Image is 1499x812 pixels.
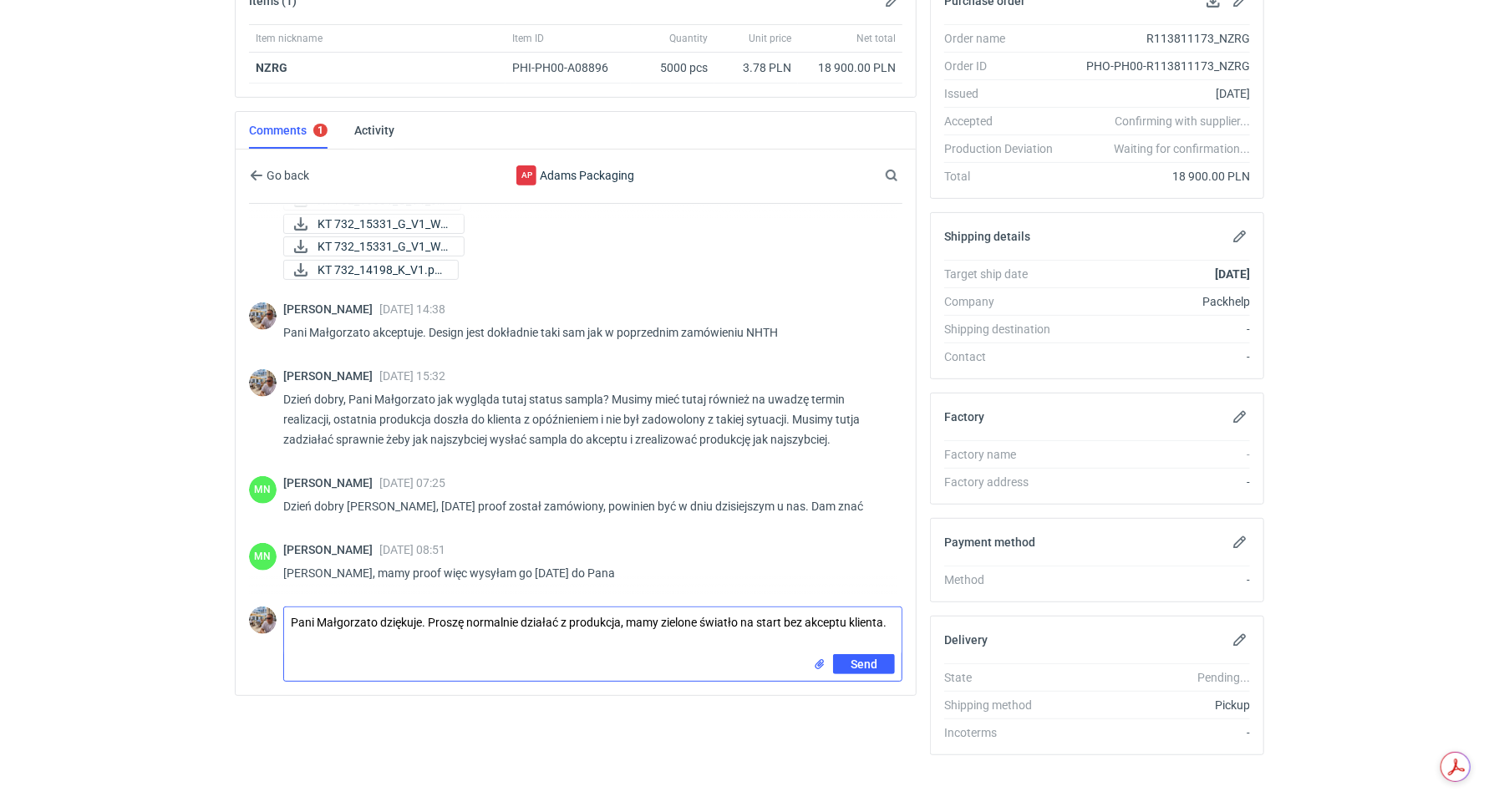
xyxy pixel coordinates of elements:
[1230,532,1250,552] button: Edit payment method
[1066,168,1250,185] div: 18 900.00 PLN
[318,124,323,136] div: 1
[256,32,323,45] span: Item nickname
[1066,293,1250,310] div: Packhelp
[944,535,1035,549] h2: Payment method
[1066,321,1250,337] div: -
[283,496,889,516] p: Dzień dobry [PERSON_NAME], [DATE] proof został zamówiony, powinien być w dniu dzisiejszym u nas. ...
[318,261,445,279] span: KT 732_14198_K_V1.pd...
[1066,724,1250,741] div: -
[1230,407,1250,427] button: Edit factory details
[833,654,895,674] button: Send
[1066,85,1250,102] div: [DATE]
[283,322,889,343] p: Pani Małgorzato akceptuje. Design jest dokładnie taki sam jak w poprzednim zamówieniu NHTH
[283,543,379,556] span: [PERSON_NAME]
[1066,697,1250,713] div: Pickup
[805,59,896,76] div: 18 900.00 PLN
[944,58,1066,74] div: Order ID
[1066,58,1250,74] div: PHO-PH00-R113811173_NZRG
[512,59,624,76] div: PHI-PH00-A08896
[283,214,450,234] div: KT 732_15331_G_V1_WEW.pdf
[882,165,935,185] input: Search
[516,165,536,185] figcaption: AP
[283,236,465,256] a: KT 732_15331_G_V1_WE...
[944,266,1066,282] div: Target ship date
[283,389,889,449] p: Dzień dobry, Pani Małgorzato jak wygląda tutaj status sampla? Musimy mieć tutaj również na uwadzę...
[263,170,309,181] span: Go back
[283,302,379,316] span: [PERSON_NAME]
[379,476,445,490] span: [DATE] 07:25
[249,112,328,149] a: Comments1
[944,30,1066,47] div: Order name
[512,32,544,45] span: Item ID
[944,321,1066,337] div: Shipping destination
[283,476,379,490] span: [PERSON_NAME]
[379,302,445,316] span: [DATE] 14:38
[1230,226,1250,246] button: Edit shipping details
[379,543,445,556] span: [DATE] 08:51
[439,165,713,185] div: Adams Packaging
[249,302,277,330] img: Michał Palasek
[249,476,277,504] div: Małgorzata Nowotna
[283,563,889,583] p: [PERSON_NAME], mamy proof więc wysyłam go [DATE] do Pana
[944,474,1066,490] div: Factory address
[1215,267,1250,281] strong: [DATE]
[1066,474,1250,490] div: -
[283,260,450,280] div: KT 732_14198_K_V1.pdf
[1115,114,1250,128] em: Confirming with supplier...
[944,446,1066,463] div: Factory name
[944,168,1066,185] div: Total
[283,236,450,256] div: KT 732_15331_G_V1_WEW_3D ruch.pdf
[721,59,791,76] div: 3.78 PLN
[283,214,465,234] a: KT 732_15331_G_V1_WE...
[856,32,896,45] span: Net total
[249,369,277,397] img: Michał Palasek
[1230,630,1250,650] button: Edit delivery details
[944,348,1066,365] div: Contact
[851,658,877,670] span: Send
[516,165,536,185] div: Adams Packaging
[1066,348,1250,365] div: -
[256,61,287,74] a: NZRG
[944,571,1066,588] div: Method
[1066,571,1250,588] div: -
[249,165,310,185] button: Go back
[944,697,1066,713] div: Shipping method
[354,112,394,149] a: Activity
[318,237,450,256] span: KT 732_15331_G_V1_WE...
[631,53,714,84] div: 5000 pcs
[669,32,708,45] span: Quantity
[1066,30,1250,47] div: R113811173_NZRG
[944,85,1066,102] div: Issued
[944,669,1066,686] div: State
[944,230,1030,243] h2: Shipping details
[944,410,984,424] h2: Factory
[284,607,902,654] textarea: Pani Małgorzato dziękuje. Proszę normalnie działać z produkcja, mamy zielone światło na start bez...
[249,606,277,634] img: Michał Palasek
[249,543,277,571] figcaption: MN
[249,476,277,504] figcaption: MN
[1197,671,1250,684] em: Pending...
[283,369,379,383] span: [PERSON_NAME]
[944,293,1066,310] div: Company
[283,260,459,280] a: KT 732_14198_K_V1.pd...
[944,724,1066,741] div: Incoterms
[379,369,445,383] span: [DATE] 15:32
[944,633,988,647] h2: Delivery
[749,32,791,45] span: Unit price
[1114,140,1250,157] em: Waiting for confirmation...
[318,215,450,233] span: KT 732_15331_G_V1_WE...
[249,543,277,571] div: Małgorzata Nowotna
[1066,446,1250,463] div: -
[944,113,1066,129] div: Accepted
[944,140,1066,157] div: Production Deviation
